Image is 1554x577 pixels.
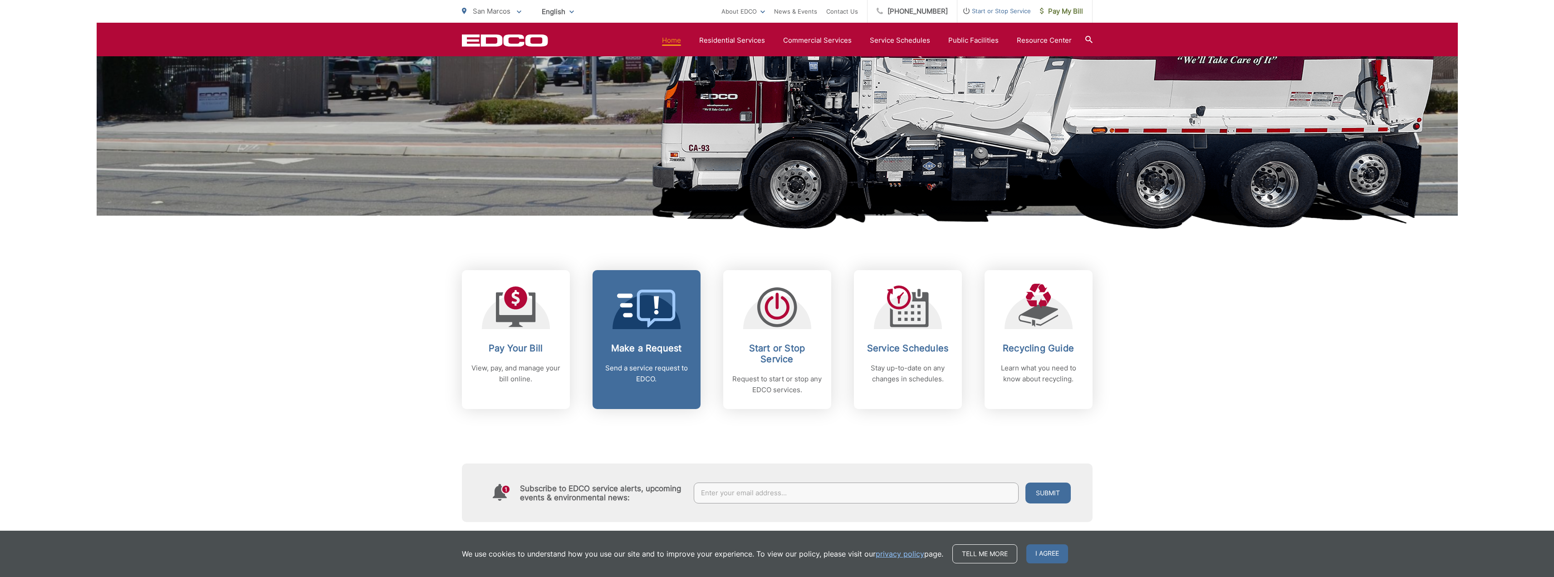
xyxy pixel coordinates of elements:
a: About EDCO [721,6,765,17]
a: Recycling Guide Learn what you need to know about recycling. [985,270,1093,409]
a: Pay Your Bill View, pay, and manage your bill online. [462,270,570,409]
a: News & Events [774,6,817,17]
span: English [535,4,581,20]
a: Public Facilities [948,35,999,46]
a: Contact Us [826,6,858,17]
a: Tell me more [952,544,1017,563]
a: Service Schedules Stay up-to-date on any changes in schedules. [854,270,962,409]
h2: Start or Stop Service [732,343,822,365]
p: Learn what you need to know about recycling. [994,363,1083,385]
h2: Recycling Guide [994,343,1083,354]
p: Send a service request to EDCO. [602,363,691,385]
a: Make a Request Send a service request to EDCO. [593,270,701,409]
a: Resource Center [1017,35,1072,46]
h4: Subscribe to EDCO service alerts, upcoming events & environmental news: [520,484,685,502]
span: Pay My Bill [1040,6,1083,17]
a: Commercial Services [783,35,852,46]
a: Residential Services [699,35,765,46]
h2: Make a Request [602,343,691,354]
p: View, pay, and manage your bill online. [471,363,561,385]
a: Home [662,35,681,46]
h2: Service Schedules [863,343,953,354]
h2: Pay Your Bill [471,343,561,354]
p: Stay up-to-date on any changes in schedules. [863,363,953,385]
button: Submit [1025,483,1071,503]
p: We use cookies to understand how you use our site and to improve your experience. To view our pol... [462,548,943,559]
input: Enter your email address... [694,483,1019,503]
p: Request to start or stop any EDCO services. [732,374,822,395]
span: I agree [1026,544,1068,563]
a: privacy policy [876,548,924,559]
span: San Marcos [473,7,510,15]
a: Service Schedules [870,35,930,46]
a: EDCD logo. Return to the homepage. [462,34,548,47]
